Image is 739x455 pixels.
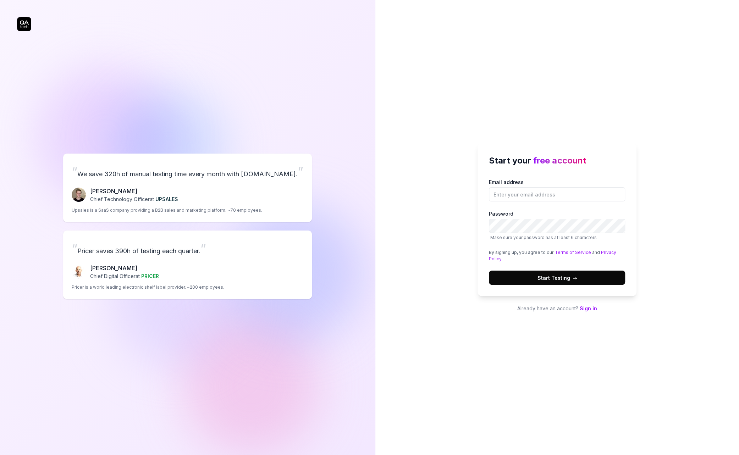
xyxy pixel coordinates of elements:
[72,265,86,279] img: Chris Chalkitis
[63,231,312,299] a: “Pricer saves 390h of testing each quarter.”Chris Chalkitis[PERSON_NAME]Chief Digital Officerat P...
[489,210,625,241] label: Password
[489,249,625,262] div: By signing up, you agree to our and
[90,264,159,272] p: [PERSON_NAME]
[490,235,596,240] span: Make sure your password has at least 6 characters
[72,241,77,256] span: “
[155,196,178,202] span: UPSALES
[489,219,625,233] input: PasswordMake sure your password has at least 6 characters
[489,178,625,201] label: Email address
[298,164,303,179] span: ”
[580,305,597,311] a: Sign in
[72,164,77,179] span: “
[72,207,262,213] p: Upsales is a SaaS company providing a B2B sales and marketing platform. ~70 employees.
[72,284,224,290] p: Pricer is a world leading electronic shelf label provider. ~200 employees.
[478,305,636,312] p: Already have an account?
[489,154,625,167] h2: Start your
[141,273,159,279] span: PRICER
[90,187,178,195] p: [PERSON_NAME]
[72,162,303,181] p: We save 320h of manual testing time every month with [DOMAIN_NAME].
[489,271,625,285] button: Start Testing→
[555,250,591,255] a: Terms of Service
[573,274,577,282] span: →
[90,195,178,203] p: Chief Technology Officer at
[489,187,625,201] input: Email address
[200,241,206,256] span: ”
[90,272,159,280] p: Chief Digital Officer at
[533,155,586,166] span: free account
[537,274,577,282] span: Start Testing
[72,188,86,202] img: Fredrik Seidl
[63,154,312,222] a: “We save 320h of manual testing time every month with [DOMAIN_NAME].”Fredrik Seidl[PERSON_NAME]Ch...
[72,239,303,258] p: Pricer saves 390h of testing each quarter.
